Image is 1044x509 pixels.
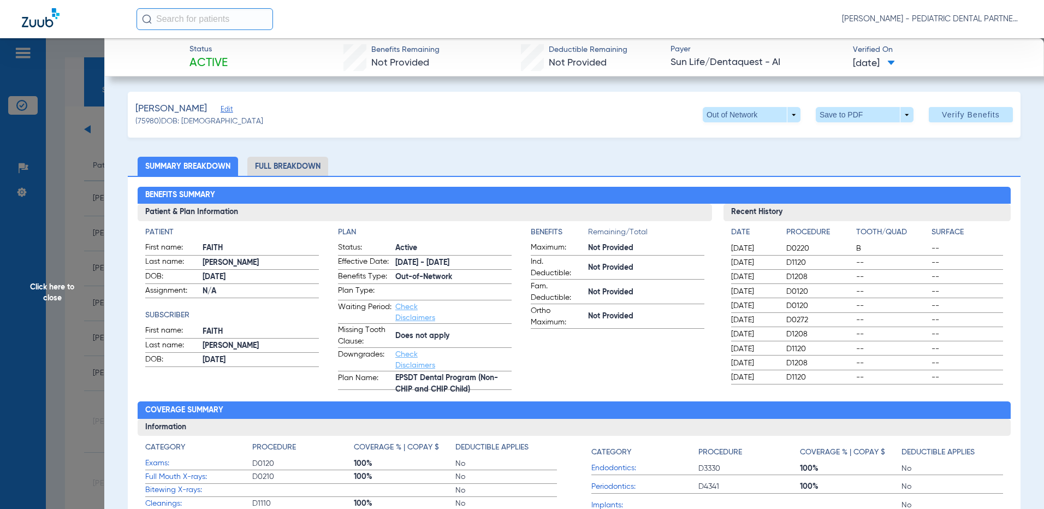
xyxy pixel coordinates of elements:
span: Maximum: [531,242,584,255]
span: First name: [145,242,199,255]
h4: Deductible Applies [455,442,529,453]
h4: Benefits [531,227,588,238]
span: No [455,498,557,509]
h2: Benefits Summary [138,187,1011,204]
span: Endodontics: [591,463,698,474]
span: -- [932,257,1003,268]
span: Assignment: [145,285,199,298]
span: 100% [800,463,901,474]
app-breakdown-title: Surface [932,227,1003,242]
span: [DATE] [731,300,777,311]
app-breakdown-title: Plan [338,227,512,238]
span: D1208 [786,358,852,369]
span: Bitewing X-rays: [145,484,252,496]
h4: Coverage % | Copay $ [800,447,885,458]
span: [PERSON_NAME] - PEDIATRIC DENTAL PARTNERS SHREVEPORT [842,14,1022,25]
span: 100% [354,471,455,482]
span: DOB: [145,271,199,284]
span: -- [856,315,928,325]
span: D1120 [786,344,852,354]
iframe: Chat Widget [989,457,1044,509]
app-breakdown-title: Coverage % | Copay $ [354,442,455,457]
span: [DATE] [731,315,777,325]
span: [DATE] [731,344,777,354]
li: Full Breakdown [247,157,328,176]
span: [PERSON_NAME] [203,257,319,269]
span: [DATE] [731,257,777,268]
span: -- [856,257,928,268]
span: Not Provided [549,58,607,68]
span: Downgrades: [338,349,391,371]
app-breakdown-title: Coverage % | Copay $ [800,442,901,462]
span: -- [856,358,928,369]
span: Edit [221,105,230,116]
span: -- [932,372,1003,383]
h4: Procedure [786,227,852,238]
app-breakdown-title: Tooth/Quad [856,227,928,242]
h4: Procedure [698,447,742,458]
span: -- [856,329,928,340]
app-breakdown-title: Benefits [531,227,588,242]
h3: Information [138,419,1011,436]
span: Benefits Remaining [371,44,440,56]
h4: Deductible Applies [901,447,975,458]
app-breakdown-title: Category [591,442,698,462]
span: D0272 [786,315,852,325]
input: Search for patients [137,8,273,30]
span: (75980) DOB: [DEMOGRAPHIC_DATA] [135,116,263,127]
li: Summary Breakdown [138,157,238,176]
span: Waiting Period: [338,301,391,323]
button: Out of Network [703,107,800,122]
img: Zuub Logo [22,8,60,27]
span: Effective Date: [338,256,391,269]
span: -- [932,271,1003,282]
span: -- [932,344,1003,354]
h4: Procedure [252,442,296,453]
span: No [901,463,1003,474]
span: Verify Benefits [942,110,1000,119]
span: [DATE] [853,57,895,70]
span: D0220 [786,243,852,254]
h4: Date [731,227,777,238]
a: Check Disclaimers [395,351,435,369]
span: 100% [354,498,455,509]
app-breakdown-title: Procedure [786,227,852,242]
span: [DATE] [731,372,777,383]
h4: Category [591,447,631,458]
span: Ortho Maximum: [531,305,584,328]
span: No [901,481,1003,492]
span: Active [189,56,228,71]
span: Deductible Remaining [549,44,627,56]
h3: Patient & Plan Information [138,204,713,221]
span: Plan Name: [338,372,391,390]
app-breakdown-title: Subscriber [145,310,319,321]
h4: Coverage % | Copay $ [354,442,439,453]
span: D3330 [698,463,800,474]
span: -- [856,271,928,282]
span: [DATE] [731,271,777,282]
span: No [455,471,557,482]
span: -- [932,300,1003,311]
span: Full Mouth X-rays: [145,471,252,483]
span: FAITH [203,242,319,254]
span: Last name: [145,340,199,353]
span: Last name: [145,256,199,269]
span: -- [856,300,928,311]
span: Not Provided [588,287,704,298]
app-breakdown-title: Procedure [252,442,354,457]
span: No [455,485,557,496]
h4: Surface [932,227,1003,238]
span: [PERSON_NAME] [203,340,319,352]
span: N/A [203,286,319,297]
button: Verify Benefits [929,107,1013,122]
span: -- [856,344,928,354]
span: D1110 [252,498,354,509]
h3: Recent History [723,204,1011,221]
button: Save to PDF [816,107,913,122]
span: D4341 [698,481,800,492]
img: Search Icon [142,14,152,24]
span: Not Provided [588,311,704,322]
span: B [856,243,928,254]
span: D0120 [786,300,852,311]
span: D1208 [786,329,852,340]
